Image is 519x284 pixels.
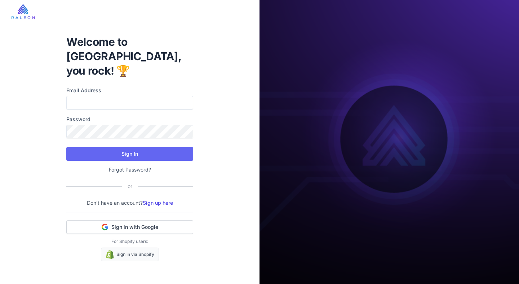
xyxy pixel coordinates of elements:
a: Sign in via Shopify [101,248,159,261]
a: Sign up here [143,200,173,206]
label: Password [66,115,193,123]
h1: Welcome to [GEOGRAPHIC_DATA], you rock! 🏆 [66,35,193,78]
label: Email Address [66,86,193,94]
p: For Shopify users: [66,238,193,245]
img: raleon-logo-whitebg.9aac0268.jpg [12,4,35,19]
button: Sign in with Google [66,220,193,234]
a: Forgot Password? [109,167,151,173]
button: Sign In [66,147,193,161]
div: or [122,182,138,190]
p: Don't have an account? [66,199,193,207]
span: Sign in with Google [111,223,158,231]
